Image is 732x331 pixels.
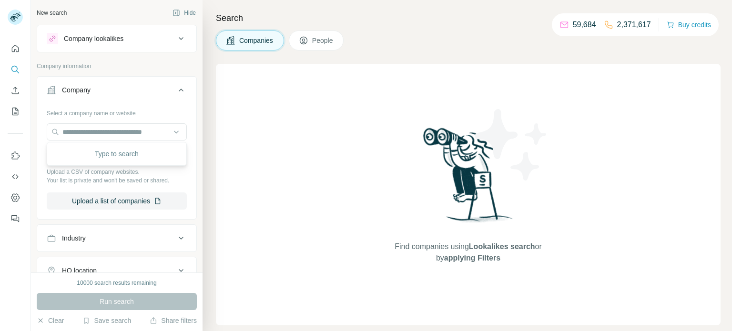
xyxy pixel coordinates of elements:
button: Dashboard [8,189,23,206]
div: Company lookalikes [64,34,123,43]
button: Company [37,79,196,105]
button: Company lookalikes [37,27,196,50]
div: Type to search [49,144,184,163]
img: Surfe Illustration - Stars [468,102,554,188]
p: Company information [37,62,197,70]
h4: Search [216,11,721,25]
button: Upload a list of companies [47,192,187,210]
div: Select a company name or website [47,105,187,118]
button: Use Surfe API [8,168,23,185]
div: 10000 search results remaining [77,279,156,287]
button: Enrich CSV [8,82,23,99]
button: My lists [8,103,23,120]
p: Upload a CSV of company websites. [47,168,187,176]
button: Save search [82,316,131,325]
button: Use Surfe on LinkedIn [8,147,23,164]
span: Companies [239,36,274,45]
div: New search [37,9,67,17]
button: Search [8,61,23,78]
span: Lookalikes search [469,242,535,251]
span: Find companies using or by [392,241,544,264]
img: Surfe Illustration - Woman searching with binoculars [419,125,518,231]
button: HQ location [37,259,196,282]
button: Industry [37,227,196,250]
span: applying Filters [444,254,500,262]
div: HQ location [62,266,97,275]
button: Feedback [8,210,23,227]
span: People [312,36,334,45]
div: Industry [62,233,86,243]
p: Your list is private and won't be saved or shared. [47,176,187,185]
p: 59,684 [573,19,596,30]
button: Quick start [8,40,23,57]
button: Hide [166,6,203,20]
button: Share filters [150,316,197,325]
button: Clear [37,316,64,325]
p: 2,371,617 [617,19,651,30]
div: Company [62,85,91,95]
button: Buy credits [667,18,711,31]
